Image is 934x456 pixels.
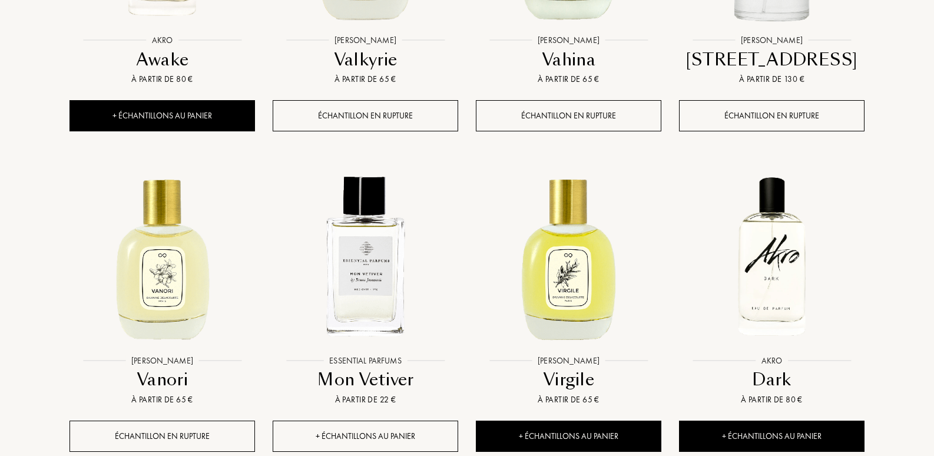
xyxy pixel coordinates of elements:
div: À partir de 65 € [74,394,250,406]
a: Vanori Sylvaine Delacourte[PERSON_NAME]VanoriÀ partir de 65 € [69,152,255,421]
div: + Échantillons au panier [679,421,865,452]
a: Mon Vetiver Essential ParfumsEssential ParfumsMon VetiverÀ partir de 22 € [273,152,458,421]
div: + Échantillons au panier [476,421,661,452]
img: Mon Vetiver Essential Parfums [274,165,457,348]
div: Échantillon en rupture [273,100,458,131]
img: Virgile Sylvaine Delacourte [477,165,660,348]
div: Échantillon en rupture [476,100,661,131]
div: Échantillon en rupture [69,421,255,452]
a: Dark AkroAkroDarkÀ partir de 80 € [679,152,865,421]
div: À partir de 130 € [684,73,860,85]
img: Vanori Sylvaine Delacourte [71,165,254,348]
a: Virgile Sylvaine Delacourte[PERSON_NAME]VirgileÀ partir de 65 € [476,152,661,421]
div: À partir de 80 € [74,73,250,85]
div: À partir de 22 € [277,394,453,406]
div: À partir de 65 € [481,73,657,85]
img: Dark Akro [680,165,863,348]
div: + Échantillons au panier [69,100,255,131]
div: À partir de 80 € [684,394,860,406]
div: À partir de 65 € [277,73,453,85]
div: À partir de 65 € [481,394,657,406]
div: + Échantillons au panier [273,421,458,452]
div: Échantillon en rupture [679,100,865,131]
